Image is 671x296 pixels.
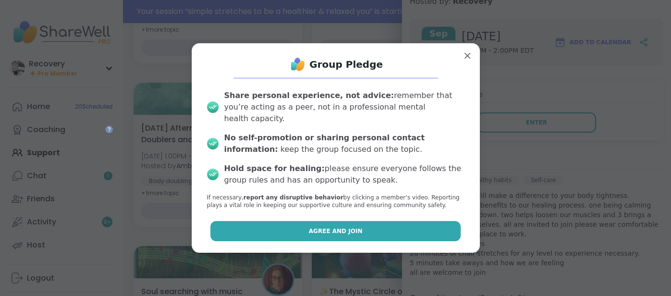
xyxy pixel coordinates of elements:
img: ShareWell Logo [288,55,307,74]
iframe: Spotlight [105,125,113,133]
b: No self-promotion or sharing personal contact information: [224,133,425,154]
b: Hold space for healing: [224,164,325,173]
b: Share personal experience, not advice: [224,91,394,100]
button: Agree and Join [210,221,461,241]
h1: Group Pledge [309,58,383,71]
p: If necessary, by clicking a member‘s video. Reporting plays a vital role in keeping our supportiv... [207,194,464,210]
div: please ensure everyone follows the group rules and has an opportunity to speak. [224,163,464,186]
div: remember that you’re acting as a peer, not in a professional mental health capacity. [224,90,464,124]
b: report any disruptive behavior [244,194,343,201]
span: Agree and Join [309,227,363,235]
div: keep the group focused on the topic. [224,132,464,155]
